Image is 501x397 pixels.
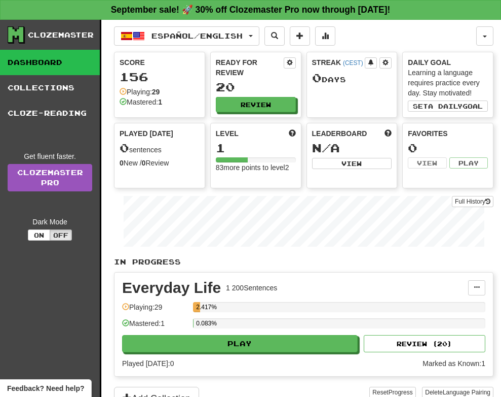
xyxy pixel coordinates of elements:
div: 1 200 Sentences [226,283,277,293]
div: Favorites [408,128,488,139]
span: a daily [428,103,463,110]
button: Play [122,335,358,352]
span: Español / English [151,31,243,40]
div: 2.417% [196,302,200,312]
div: Streak [312,57,365,68]
div: Marked as Known: 1 [422,358,485,369]
button: View [408,157,446,169]
a: ClozemasterPro [8,164,92,191]
button: Add sentence to collection [290,26,310,46]
span: Level [216,128,239,139]
span: Played [DATE]: 0 [122,359,174,368]
div: Clozemaster [28,30,94,40]
button: Review [216,97,296,112]
button: Play [449,157,488,169]
button: More stats [315,26,335,46]
span: Played [DATE] [120,128,173,139]
span: Leaderboard [312,128,367,139]
button: Full History [452,196,493,207]
button: On [28,229,50,241]
div: 83 more points to level 2 [216,162,296,173]
div: 0 [408,142,488,154]
strong: September sale! 🚀 30% off Clozemaster Pro now through [DATE]! [111,5,391,15]
div: 156 [120,71,200,83]
div: sentences [120,142,200,155]
a: (CEST) [343,59,363,67]
button: Review (20) [364,335,485,352]
div: Daily Goal [408,57,488,68]
span: 0 [120,141,129,155]
strong: 0 [142,159,146,167]
button: View [312,158,392,169]
div: Ready for Review [216,57,284,78]
strong: 29 [152,88,160,96]
div: 20 [216,81,296,93]
span: Open feedback widget [7,383,84,393]
div: Mastered: [120,97,162,107]
div: Score [120,57,200,68]
div: Playing: [120,87,160,97]
div: Mastered: 1 [122,318,188,335]
span: 0 [312,71,322,85]
div: Everyday Life [122,280,221,295]
strong: 1 [158,98,162,106]
div: Dark Mode [8,217,92,227]
div: New / Review [120,158,200,168]
span: N/A [312,141,340,155]
span: Language Pairing [443,389,490,396]
div: 1 [216,142,296,154]
div: Get fluent faster. [8,151,92,161]
div: Learning a language requires practice every day. Stay motivated! [408,68,488,98]
p: In Progress [114,257,493,267]
button: Search sentences [264,26,285,46]
div: Day s [312,72,392,85]
span: Score more points to level up [289,128,296,139]
button: Off [50,229,72,241]
span: Progress [389,389,413,396]
div: Playing: 29 [122,302,188,319]
span: This week in points, UTC [384,128,392,139]
strong: 0 [120,159,124,167]
button: Seta dailygoal [408,101,488,112]
button: Español/English [114,26,259,46]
